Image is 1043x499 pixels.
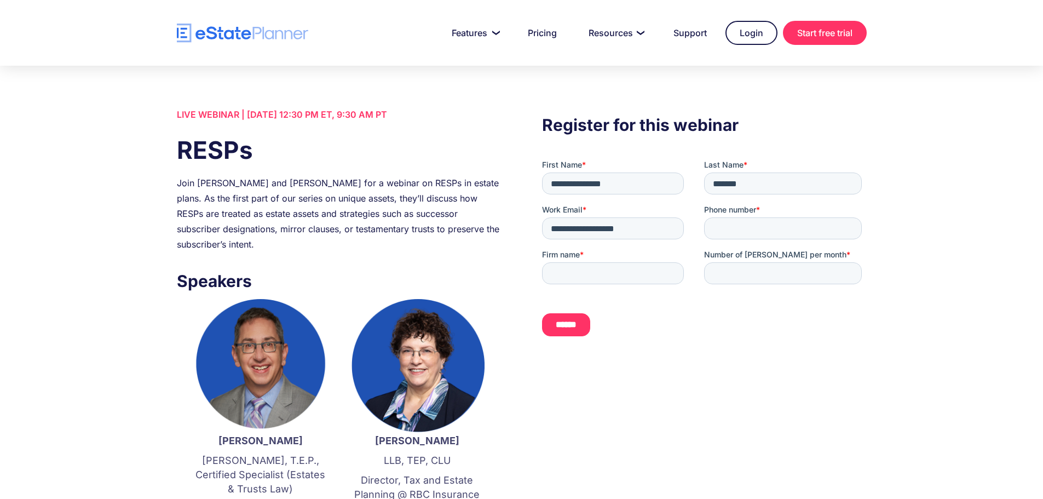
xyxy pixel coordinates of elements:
div: Join [PERSON_NAME] and [PERSON_NAME] for a webinar on RESPs in estate plans. As the first part of... [177,175,501,252]
a: Login [725,21,777,45]
p: [PERSON_NAME], T.E.P., Certified Specialist (Estates & Trusts Law) [193,454,328,496]
h1: RESPs [177,133,501,167]
iframe: Form 0 [542,159,866,355]
p: LLB, TEP, CLU [350,454,485,468]
a: Start free trial [783,21,867,45]
a: Pricing [515,22,570,44]
a: home [177,24,308,43]
a: Resources [575,22,655,44]
h3: Speakers [177,268,501,294]
a: Support [660,22,720,44]
div: LIVE WEBINAR | [DATE] 12:30 PM ET, 9:30 AM PT [177,107,501,122]
a: Features [439,22,509,44]
strong: [PERSON_NAME] [218,435,303,446]
h3: Register for this webinar [542,112,866,137]
strong: [PERSON_NAME] [375,435,459,446]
